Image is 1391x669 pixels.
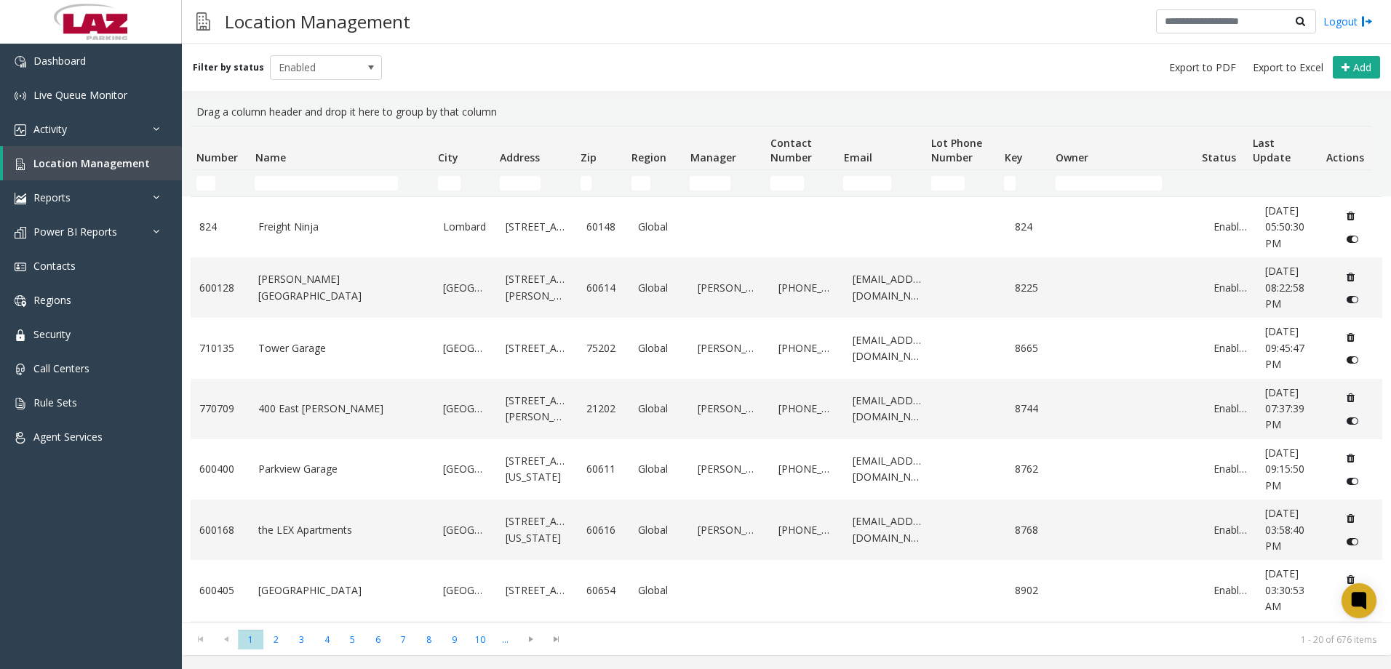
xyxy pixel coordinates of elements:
[1213,582,1248,598] a: Enabled
[493,630,518,649] span: Page 11
[438,151,458,164] span: City
[258,219,426,235] a: Freight Ninja
[271,56,359,79] span: Enabled
[33,259,76,273] span: Contacts
[1339,348,1366,372] button: Disable
[575,170,626,196] td: Zip Filter
[258,271,426,304] a: [PERSON_NAME][GEOGRAPHIC_DATA]
[1213,219,1248,235] a: Enabled
[1265,324,1321,372] a: [DATE] 09:45:47 PM
[638,280,679,296] a: Global
[33,293,71,307] span: Regions
[521,633,541,645] span: Go to the next page
[15,432,26,444] img: 'icon'
[340,630,365,649] span: Page 5
[443,219,488,235] a: Lombard
[1056,176,1163,191] input: Owner Filter
[1265,446,1304,492] span: [DATE] 09:15:50 PM
[1213,461,1248,477] a: Enabled
[778,522,834,538] a: [PHONE_NUMBER]
[765,170,837,196] td: Contact Number Filter
[1015,219,1049,235] a: 824
[684,170,765,196] td: Manager Filter
[1339,228,1366,251] button: Disable
[1339,590,1366,614] button: Disable
[1339,204,1363,228] button: Delete
[931,176,965,191] input: Lot Phone Number Filter
[199,401,241,417] a: 770709
[199,340,241,356] a: 710135
[1196,170,1247,196] td: Status Filter
[15,329,26,341] img: 'icon'
[191,98,1382,126] div: Drag a column header and drop it here to group by that column
[778,280,834,296] a: [PHONE_NUMBER]
[33,361,89,375] span: Call Centers
[15,295,26,307] img: 'icon'
[15,56,26,68] img: 'icon'
[15,124,26,136] img: 'icon'
[263,630,289,649] span: Page 2
[33,122,67,136] span: Activity
[258,340,426,356] a: Tower Garage
[443,461,488,477] a: [GEOGRAPHIC_DATA]
[770,136,812,164] span: Contact Number
[258,461,426,477] a: Parkview Garage
[500,176,541,191] input: Address Filter
[494,170,575,196] td: Address Filter
[853,332,924,365] a: [EMAIL_ADDRESS][DOMAIN_NAME]
[638,340,679,356] a: Global
[506,582,570,598] a: [STREET_ADDRESS]
[1015,340,1049,356] a: 8665
[1247,170,1320,196] td: Last Update Filter
[15,398,26,409] img: 'icon'
[506,393,570,425] a: [STREET_ADDRESS][PERSON_NAME]
[182,126,1391,622] div: Data table
[443,280,488,296] a: [GEOGRAPHIC_DATA]
[15,261,26,273] img: 'icon'
[255,151,286,164] span: Name
[1265,445,1321,494] a: [DATE] 09:15:50 PM
[199,522,241,538] a: 600168
[199,582,241,598] a: 600405
[199,461,241,477] a: 600400
[638,522,679,538] a: Global
[218,4,418,39] h3: Location Management
[199,280,241,296] a: 600128
[289,630,314,649] span: Page 3
[853,271,924,304] a: [EMAIL_ADDRESS][DOMAIN_NAME]
[1361,14,1373,29] img: logout
[1015,582,1049,598] a: 8902
[1169,60,1236,75] span: Export to PDF
[638,401,679,417] a: Global
[1353,60,1371,74] span: Add
[467,630,493,649] span: Page 10
[518,629,543,649] span: Go to the next page
[506,219,570,235] a: [STREET_ADDRESS]
[586,280,621,296] a: 60614
[314,630,340,649] span: Page 4
[15,193,26,204] img: 'icon'
[638,461,679,477] a: Global
[255,176,398,191] input: Name Filter
[443,340,488,356] a: [GEOGRAPHIC_DATA]
[33,225,117,239] span: Power BI Reports
[15,159,26,170] img: 'icon'
[33,191,71,204] span: Reports
[1253,136,1291,164] span: Last Update
[391,630,416,649] span: Page 7
[698,340,762,356] a: [PERSON_NAME]
[1265,204,1304,250] span: [DATE] 05:50:30 PM
[853,513,924,546] a: [EMAIL_ADDRESS][DOMAIN_NAME]
[1320,170,1371,196] td: Actions Filter
[1015,461,1049,477] a: 8762
[843,176,891,191] input: Email Filter
[1265,324,1304,371] span: [DATE] 09:45:47 PM
[258,582,426,598] a: [GEOGRAPHIC_DATA]
[1320,127,1371,170] th: Actions
[1339,446,1363,470] button: Delete
[1265,385,1304,432] span: [DATE] 07:37:39 PM
[196,176,215,191] input: Number Filter
[626,170,684,196] td: Region Filter
[1339,530,1366,553] button: Disable
[1163,57,1242,78] button: Export to PDF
